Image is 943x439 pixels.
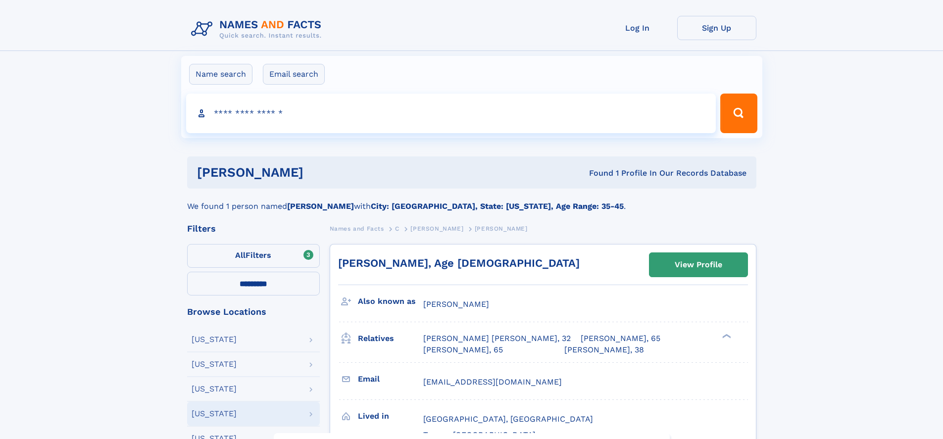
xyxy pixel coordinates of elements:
h3: Relatives [358,330,423,347]
span: [PERSON_NAME] [423,299,489,309]
div: Found 1 Profile In Our Records Database [446,168,746,179]
h3: Lived in [358,408,423,425]
a: [PERSON_NAME], Age [DEMOGRAPHIC_DATA] [338,257,580,269]
a: Sign Up [677,16,756,40]
b: [PERSON_NAME] [287,201,354,211]
a: Log In [598,16,677,40]
b: City: [GEOGRAPHIC_DATA], State: [US_STATE], Age Range: 35-45 [371,201,624,211]
span: [PERSON_NAME] [410,225,463,232]
div: [US_STATE] [192,360,237,368]
h3: Email [358,371,423,388]
span: [EMAIL_ADDRESS][DOMAIN_NAME] [423,377,562,387]
a: [PERSON_NAME], 38 [564,344,644,355]
a: [PERSON_NAME], 65 [423,344,503,355]
div: [US_STATE] [192,385,237,393]
img: Logo Names and Facts [187,16,330,43]
div: ❯ [720,333,732,340]
span: C [395,225,399,232]
button: Search Button [720,94,757,133]
h1: [PERSON_NAME] [197,166,447,179]
input: search input [186,94,716,133]
a: [PERSON_NAME] [410,222,463,235]
div: View Profile [675,253,722,276]
div: We found 1 person named with . [187,189,756,212]
label: Email search [263,64,325,85]
span: [GEOGRAPHIC_DATA], [GEOGRAPHIC_DATA] [423,414,593,424]
label: Name search [189,64,252,85]
a: C [395,222,399,235]
div: Browse Locations [187,307,320,316]
div: Filters [187,224,320,233]
span: All [235,250,246,260]
a: View Profile [649,253,747,277]
span: [PERSON_NAME] [475,225,528,232]
a: Names and Facts [330,222,384,235]
a: [PERSON_NAME] [PERSON_NAME], 32 [423,333,571,344]
label: Filters [187,244,320,268]
div: [US_STATE] [192,336,237,343]
div: [US_STATE] [192,410,237,418]
h3: Also known as [358,293,423,310]
a: [PERSON_NAME], 65 [581,333,660,344]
